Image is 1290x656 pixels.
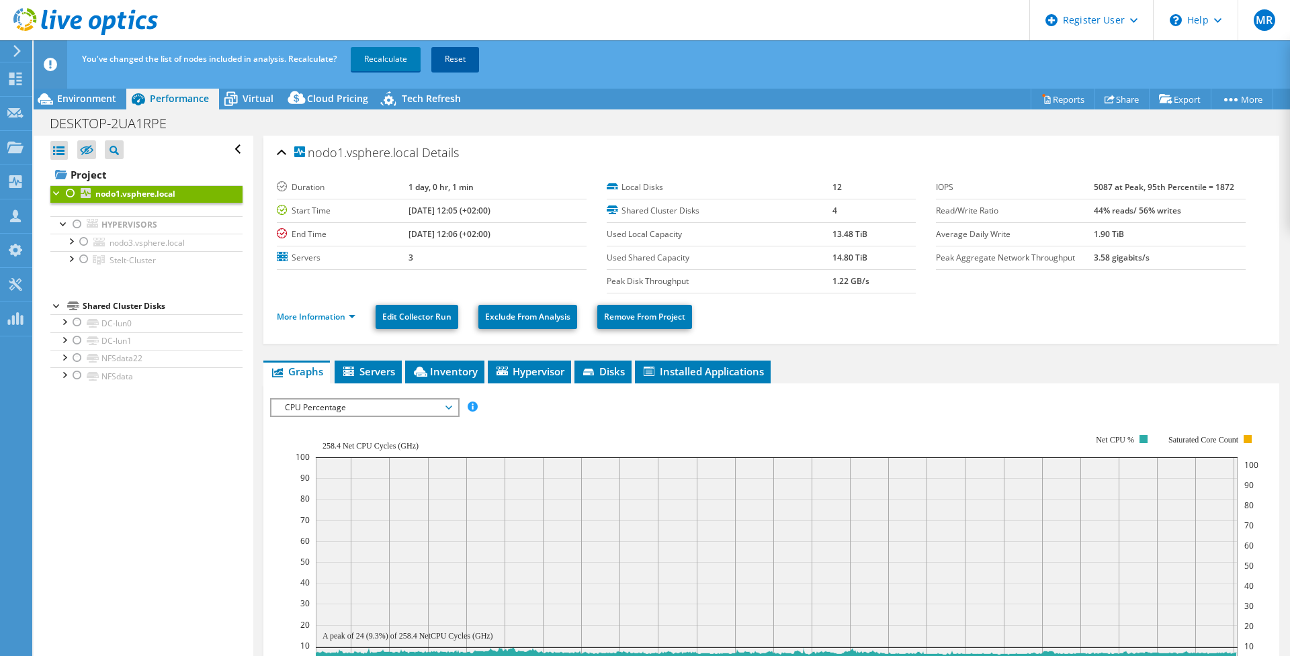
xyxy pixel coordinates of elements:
span: CPU Percentage [278,400,451,416]
div: Shared Cluster Disks [83,298,243,314]
b: [DATE] 12:06 (+02:00) [408,228,490,240]
text: 50 [1244,560,1254,571]
a: Stelt-Cluster [50,251,243,269]
b: 4 [832,205,837,216]
text: Saturated Core Count [1168,435,1239,444]
text: 90 [1244,479,1254,491]
b: 3.58 gigabits/s [1094,252,1150,263]
span: You've changed the list of nodes included in analysis. Recalculate? [82,53,337,64]
span: Disks [581,365,625,378]
text: 30 [1244,600,1254,612]
label: Duration [277,181,408,194]
text: 40 [300,577,310,588]
a: Recalculate [351,47,421,71]
label: Peak Aggregate Network Throughput [936,251,1094,265]
label: Peak Disk Throughput [607,275,832,288]
span: Graphs [270,365,323,378]
a: DC-lun0 [50,314,243,332]
span: Environment [57,92,116,105]
b: [DATE] 12:05 (+02:00) [408,205,490,216]
a: Project [50,164,243,185]
text: 258.4 Net CPU Cycles (GHz) [322,441,419,451]
a: Exclude From Analysis [478,305,577,329]
text: 60 [300,535,310,547]
span: Hypervisor [494,365,564,378]
text: 100 [1244,459,1258,471]
span: Tech Refresh [402,92,461,105]
span: Inventory [412,365,478,378]
span: Performance [150,92,209,105]
label: Servers [277,251,408,265]
a: Remove From Project [597,305,692,329]
text: 80 [1244,500,1254,511]
text: 70 [300,514,310,526]
label: IOPS [936,181,1094,194]
a: More [1211,89,1273,109]
label: Local Disks [607,181,832,194]
b: 14.80 TiB [832,252,867,263]
text: Net CPU % [1096,435,1135,444]
b: 3 [408,252,413,263]
a: Export [1149,89,1211,109]
span: Stelt-Cluster [110,254,156,266]
a: Reports [1031,89,1095,109]
text: 50 [300,556,310,567]
label: Shared Cluster Disks [607,204,832,218]
a: nodo3.vsphere.local [50,234,243,251]
b: 5087 at Peak, 95th Percentile = 1872 [1094,181,1234,193]
span: Cloud Pricing [307,92,368,105]
text: 10 [300,640,310,651]
label: Used Shared Capacity [607,251,832,265]
text: 80 [300,493,310,504]
text: 20 [1244,620,1254,632]
label: Used Local Capacity [607,228,832,241]
a: Reset [431,47,479,71]
span: nodo3.vsphere.local [110,237,185,248]
b: 1 day, 0 hr, 1 min [408,181,474,193]
b: 12 [832,181,842,193]
span: Details [422,144,459,160]
b: nodo1.vsphere.local [95,188,175,199]
text: A peak of 24 (9.3%) of 258.4 NetCPU Cycles (GHz) [322,631,493,641]
a: More Information [277,311,355,322]
a: NFSdata [50,367,243,385]
text: 100 [296,451,310,463]
b: 1.90 TiB [1094,228,1124,240]
b: 44% reads/ 56% writes [1094,205,1181,216]
text: 10 [1244,641,1254,652]
label: Average Daily Write [936,228,1094,241]
span: nodo1.vsphere.local [294,146,419,160]
a: Share [1094,89,1150,109]
text: 40 [1244,580,1254,592]
a: NFSdata22 [50,350,243,367]
label: End Time [277,228,408,241]
a: Hypervisors [50,216,243,234]
span: Servers [341,365,395,378]
b: 13.48 TiB [832,228,867,240]
text: 60 [1244,540,1254,551]
text: 70 [1244,520,1254,531]
a: Edit Collector Run [376,305,458,329]
h1: DESKTOP-2UA1RPE [44,116,187,131]
b: 1.22 GB/s [832,275,869,287]
svg: \n [1170,14,1182,26]
span: Virtual [243,92,273,105]
span: Installed Applications [642,365,764,378]
text: 30 [300,598,310,609]
label: Read/Write Ratio [936,204,1094,218]
a: nodo1.vsphere.local [50,185,243,203]
span: MR [1254,9,1275,31]
a: DC-lun1 [50,332,243,350]
text: 20 [300,619,310,630]
label: Start Time [277,204,408,218]
text: 90 [300,472,310,483]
